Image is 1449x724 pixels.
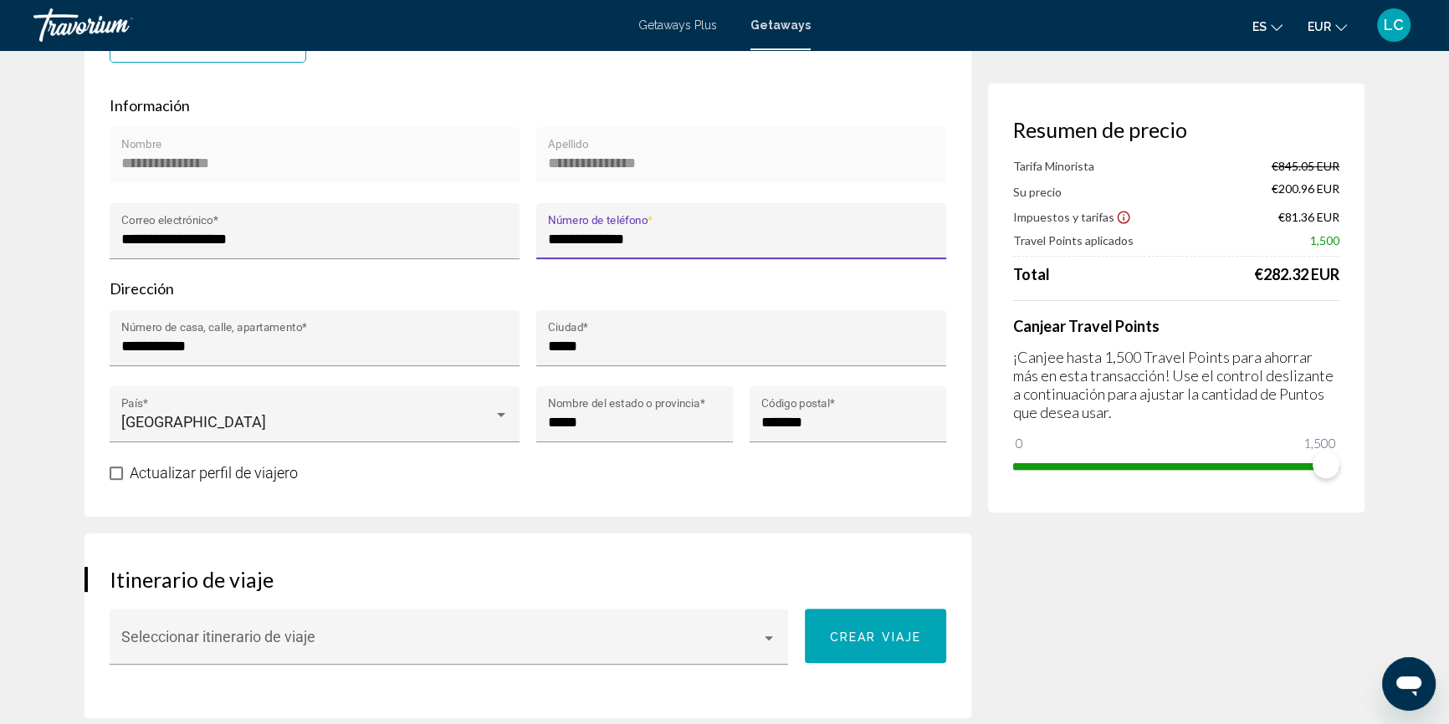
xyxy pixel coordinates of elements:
span: €200.96 EUR [1272,181,1339,200]
p: ¡Canjee hasta 1,500 Travel Points para ahorrar más en esta transacción! Use el control deslizante... [1013,348,1339,421]
span: Su precio [1013,185,1062,199]
button: Show Taxes and Fees breakdown [1013,208,1131,225]
a: Travorium [33,8,622,42]
iframe: Botón para iniciar la ventana de mensajería [1382,657,1436,711]
span: Tarifa Minorista [1013,159,1094,173]
button: Crear viaje [805,609,946,663]
h4: Canjear Travel Points [1013,317,1339,335]
p: Información [110,96,946,115]
a: Getaways Plus [638,18,717,32]
button: Change currency [1308,14,1347,38]
h3: Itinerario de viaje [110,567,946,592]
span: Total [1013,265,1050,283]
div: €282.32 EUR [1254,265,1339,283]
span: [GEOGRAPHIC_DATA] [121,413,266,431]
span: €81.36 EUR [1278,210,1339,224]
p: Dirección [110,279,946,298]
h3: Resumen de precio [1013,117,1339,142]
button: Show Taxes and Fees disclaimer [1116,209,1131,224]
span: Actualizar perfil de viajero [130,464,298,482]
a: Getaways [750,18,811,32]
span: Travel Points aplicados [1013,233,1134,247]
span: Impuestos y tarifas [1013,210,1114,224]
span: 1,500 [1310,233,1339,247]
span: EUR [1308,20,1331,33]
span: Crear viaje [830,630,921,643]
span: €845.05 EUR [1272,159,1339,173]
span: LC [1384,17,1404,33]
span: 1,500 [1301,433,1339,453]
span: 0 [1013,433,1026,453]
button: User Menu [1372,8,1416,43]
button: Change language [1252,14,1283,38]
span: es [1252,20,1267,33]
